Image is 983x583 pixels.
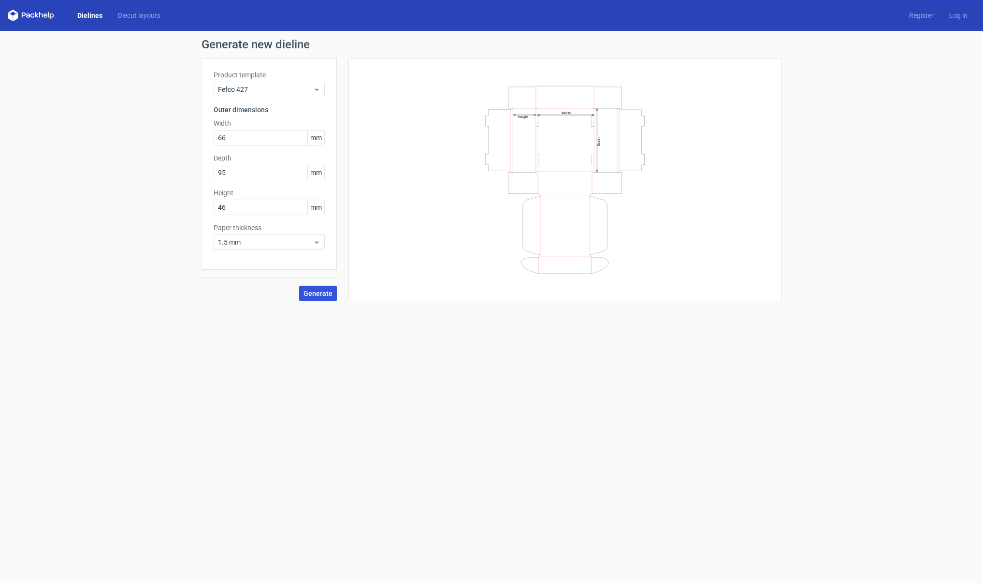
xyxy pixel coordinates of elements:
[562,110,571,115] text: Width
[214,188,325,198] label: Height
[518,115,528,118] text: Height
[110,11,168,20] a: Diecut layouts
[901,11,941,20] a: Register
[307,200,324,215] span: mm
[597,137,601,146] text: Depth
[202,39,781,50] h1: Generate new dieline
[299,286,337,301] button: Generate
[218,85,313,94] span: Fefco 427
[214,118,325,128] label: Width
[214,223,325,233] label: Paper thickness
[941,11,975,20] a: Log in
[304,290,332,297] span: Generate
[214,70,325,80] label: Product template
[214,153,325,163] label: Depth
[307,131,324,145] span: mm
[307,165,324,180] span: mm
[70,11,110,20] a: Dielines
[218,237,313,247] span: 1.5 mm
[214,105,325,115] h3: Outer dimensions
